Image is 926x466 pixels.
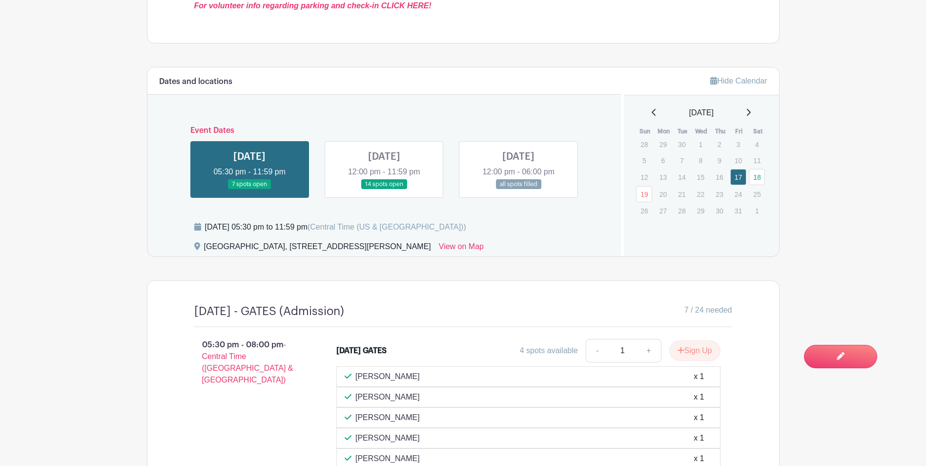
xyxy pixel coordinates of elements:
p: 31 [730,203,746,218]
th: Wed [692,127,711,136]
th: Tue [673,127,692,136]
div: 4 spots available [520,345,578,357]
h4: [DATE] - GATES (Admission) [194,304,344,318]
a: Hide Calendar [710,77,767,85]
span: 7 / 24 needed [684,304,732,316]
div: x 1 [694,453,704,465]
div: x 1 [694,412,704,424]
div: x 1 [694,371,704,382]
p: 05:30 pm - 08:00 pm [179,335,321,390]
p: 11 [749,153,765,168]
span: [DATE] [689,107,714,119]
div: x 1 [694,391,704,403]
a: For volunteer info regarding parking and check-in CLICK HERE! [194,1,432,10]
p: 2 [711,137,727,152]
p: 29 [655,137,671,152]
a: - [586,339,608,362]
p: [PERSON_NAME] [355,453,420,465]
p: 1 [749,203,765,218]
p: 1 [693,137,709,152]
p: 28 [674,203,690,218]
p: [PERSON_NAME] [355,391,420,403]
p: 29 [693,203,709,218]
p: [PERSON_NAME] [355,371,420,382]
p: 9 [711,153,727,168]
p: [PERSON_NAME] [355,412,420,424]
div: [GEOGRAPHIC_DATA], [STREET_ADDRESS][PERSON_NAME] [204,241,431,256]
p: 4 [749,137,765,152]
p: 3 [730,137,746,152]
p: 30 [674,137,690,152]
p: [PERSON_NAME] [355,432,420,444]
p: 16 [711,169,727,185]
th: Thu [711,127,730,136]
a: 18 [749,169,765,185]
p: 20 [655,187,671,202]
span: - Central Time ([GEOGRAPHIC_DATA] & [GEOGRAPHIC_DATA]) [202,340,293,384]
div: [DATE] 05:30 pm to 11:59 pm [205,221,466,233]
p: 13 [655,169,671,185]
th: Mon [655,127,674,136]
p: 30 [711,203,727,218]
h6: Dates and locations [159,77,232,86]
p: 23 [711,187,727,202]
th: Sun [636,127,655,136]
p: 7 [674,153,690,168]
p: 25 [749,187,765,202]
p: 22 [693,187,709,202]
p: 28 [636,137,652,152]
p: 26 [636,203,652,218]
a: 19 [636,186,652,202]
div: x 1 [694,432,704,444]
p: 21 [674,187,690,202]
th: Fri [730,127,749,136]
p: 15 [693,169,709,185]
a: + [637,339,661,362]
th: Sat [748,127,767,136]
p: 14 [674,169,690,185]
p: 6 [655,153,671,168]
p: 5 [636,153,652,168]
a: View on Map [439,241,484,256]
p: 27 [655,203,671,218]
span: (Central Time (US & [GEOGRAPHIC_DATA])) [308,223,466,231]
p: 10 [730,153,746,168]
a: 17 [730,169,746,185]
div: [DATE] GATES [336,345,387,357]
p: 24 [730,187,746,202]
button: Sign Up [669,340,720,361]
p: 8 [693,153,709,168]
h6: Event Dates [183,126,586,135]
p: 12 [636,169,652,185]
